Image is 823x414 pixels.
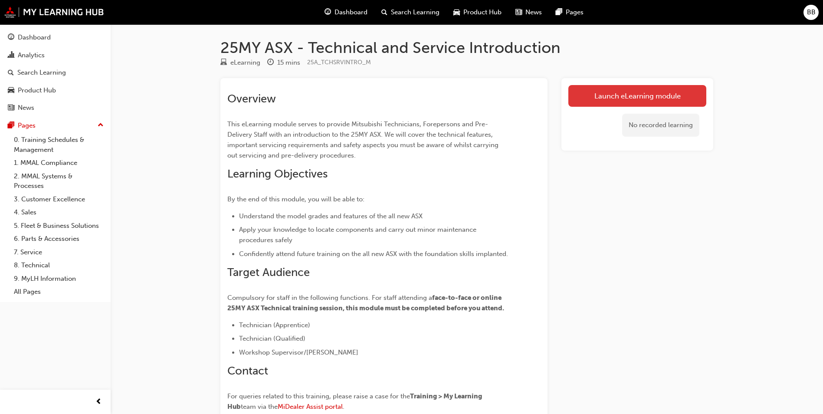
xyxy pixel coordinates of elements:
[318,3,374,21] a: guage-iconDashboard
[10,219,107,233] a: 5. Fleet & Business Solutions
[8,52,14,59] span: chart-icon
[307,59,371,66] span: Learning resource code
[10,232,107,246] a: 6. Parts & Accessories
[17,68,66,78] div: Search Learning
[227,266,310,279] span: Target Audience
[10,285,107,299] a: All Pages
[227,364,268,378] span: Contact
[18,103,34,113] div: News
[343,403,344,411] span: .
[227,195,364,203] span: By the end of this module, you will be able to:
[8,122,14,130] span: pages-icon
[220,57,260,68] div: Type
[227,294,504,312] span: face-to-face or online 25MY ASX Technical training session, this module must be completed before ...
[267,57,300,68] div: Duration
[230,58,260,68] div: eLearning
[227,392,410,400] span: For queries related to this training, please raise a case for the
[3,47,107,63] a: Analytics
[325,7,331,18] span: guage-icon
[515,7,522,18] span: news-icon
[622,114,699,137] div: No recorded learning
[239,212,423,220] span: Understand the model grades and features of the all new ASX
[463,7,502,17] span: Product Hub
[10,259,107,272] a: 8. Technical
[391,7,439,17] span: Search Learning
[8,87,14,95] span: car-icon
[3,65,107,81] a: Search Learning
[453,7,460,18] span: car-icon
[95,397,102,407] span: prev-icon
[10,272,107,286] a: 9. MyLH Information
[10,246,107,259] a: 7. Service
[227,120,500,159] span: This eLearning module serves to provide Mitsubishi Technicians, Forepersons and Pre-Delivery Staf...
[277,58,300,68] div: 15 mins
[239,321,310,329] span: Technician (Apprentice)
[508,3,549,21] a: news-iconNews
[8,34,14,42] span: guage-icon
[18,33,51,43] div: Dashboard
[374,3,446,21] a: search-iconSearch Learning
[381,7,387,18] span: search-icon
[549,3,590,21] a: pages-iconPages
[227,167,328,181] span: Learning Objectives
[227,392,483,411] span: Training > My Learning Hub
[227,294,432,302] span: Compulsory for staff in the following functions. For staff attending a
[10,193,107,206] a: 3. Customer Excellence
[334,7,367,17] span: Dashboard
[3,30,107,46] a: Dashboard
[566,7,584,17] span: Pages
[239,250,508,258] span: Confidently attend future training on the all new ASX with the foundation skills implanted.
[18,50,45,60] div: Analytics
[3,28,107,118] button: DashboardAnalyticsSearch LearningProduct HubNews
[10,170,107,193] a: 2. MMAL Systems & Processes
[803,5,819,20] button: BB
[220,59,227,67] span: learningResourceType_ELEARNING-icon
[239,348,358,356] span: Workshop Supervisor/[PERSON_NAME]
[3,118,107,134] button: Pages
[446,3,508,21] a: car-iconProduct Hub
[525,7,542,17] span: News
[3,100,107,116] a: News
[8,104,14,112] span: news-icon
[3,82,107,99] a: Product Hub
[18,85,56,95] div: Product Hub
[98,120,104,131] span: up-icon
[10,133,107,156] a: 0. Training Schedules & Management
[10,206,107,219] a: 4. Sales
[568,85,706,107] a: Launch eLearning module
[18,121,36,131] div: Pages
[807,7,816,17] span: BB
[227,92,276,105] span: Overview
[556,7,562,18] span: pages-icon
[4,7,104,18] img: mmal
[241,403,278,411] span: team via the
[8,69,14,77] span: search-icon
[239,226,478,244] span: Apply your knowledge to locate components and carry out minor maintenance procedures safely
[267,59,274,67] span: clock-icon
[278,403,343,411] a: MiDealer Assist portal
[10,156,107,170] a: 1. MMAL Compliance
[239,335,305,342] span: Technician (Qualified)
[220,38,713,57] h1: 25MY ASX - Technical and Service Introduction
